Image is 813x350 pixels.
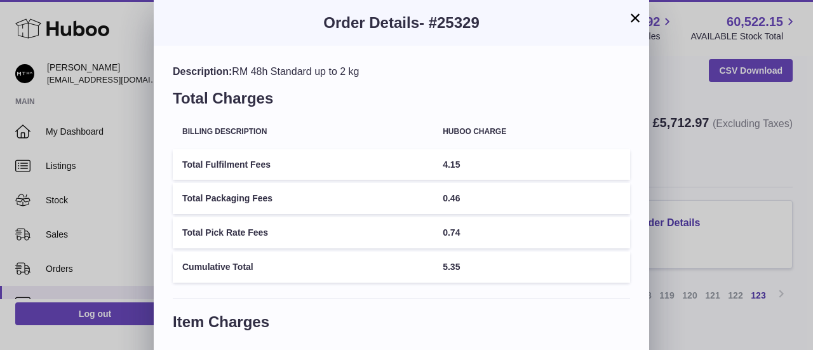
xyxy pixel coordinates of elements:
[173,312,630,339] h3: Item Charges
[173,66,232,77] span: Description:
[443,262,460,272] span: 5.35
[443,193,460,203] span: 0.46
[173,252,433,283] td: Cumulative Total
[173,118,433,145] th: Billing Description
[443,159,460,170] span: 4.15
[173,149,433,180] td: Total Fulfilment Fees
[173,88,630,115] h3: Total Charges
[433,118,630,145] th: Huboo charge
[419,14,480,31] span: - #25329
[173,65,630,79] div: RM 48h Standard up to 2 kg
[173,13,630,33] h3: Order Details
[443,227,460,238] span: 0.74
[628,10,643,25] button: ×
[173,183,433,214] td: Total Packaging Fees
[173,217,433,248] td: Total Pick Rate Fees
